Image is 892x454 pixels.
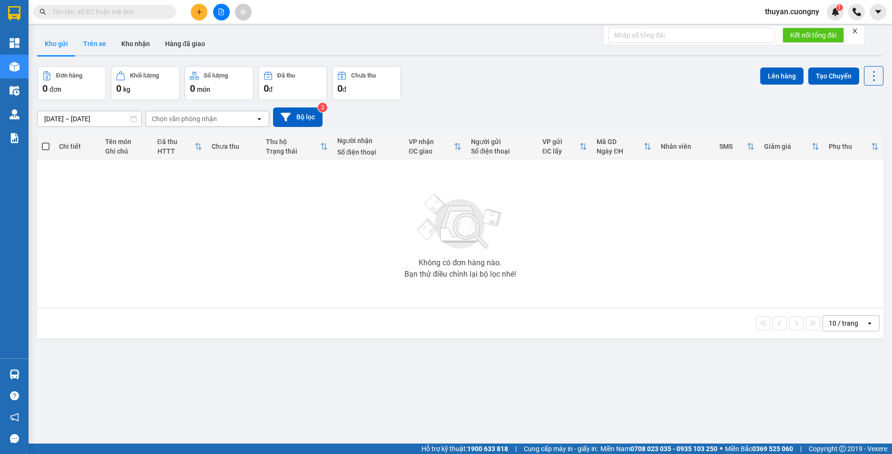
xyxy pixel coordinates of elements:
[116,83,121,94] span: 0
[197,86,210,93] span: món
[337,137,400,145] div: Người nhận
[10,413,19,422] span: notification
[332,66,401,100] button: Chưa thu0đ
[8,9,23,19] span: Gửi:
[266,138,320,145] div: Thu hộ
[790,30,836,40] span: Kết nối tổng đài
[76,32,114,55] button: Trên xe
[39,9,46,15] span: search
[204,72,228,79] div: Số lượng
[719,143,747,150] div: SMS
[240,9,246,15] span: aim
[81,42,158,56] div: 0814044444
[10,62,20,72] img: warehouse-icon
[874,8,882,16] span: caret-down
[592,134,656,159] th: Toggle SortBy
[866,319,873,327] svg: open
[412,189,508,255] img: svg+xml;base64,PHN2ZyBjbGFzcz0ibGlzdC1wbHVnX19zdmciIHhtbG5zPSJodHRwOi8vd3d3LnczLm9yZy8yMDAwL3N2Zy...
[130,72,159,79] div: Khối lượng
[471,138,533,145] div: Người gửi
[37,66,106,100] button: Đơn hàng0đơn
[337,148,400,156] div: Số điện thoại
[725,444,793,454] span: Miền Bắc
[185,66,254,100] button: Số lượng0món
[836,4,843,11] sup: 1
[10,369,20,379] img: warehouse-icon
[467,445,508,453] strong: 1900 633 818
[831,8,840,16] img: icon-new-feature
[829,319,858,328] div: 10 / trang
[273,107,323,127] button: Bộ lọc
[597,147,644,155] div: Ngày ĐH
[105,138,148,145] div: Tên món
[277,72,295,79] div: Đã thu
[190,83,195,94] span: 0
[852,28,858,34] span: close
[853,8,861,16] img: phone-icon
[81,31,158,42] div: [PERSON_NAME]
[38,111,141,126] input: Select a date range.
[10,109,20,119] img: warehouse-icon
[419,259,501,267] div: Không có đơn hàng nào.
[8,31,75,54] div: Nha Khoa Valis
[542,138,579,145] div: VP gửi
[720,447,723,451] span: ⚪️
[8,6,20,20] img: logo-vxr
[318,103,327,112] sup: 2
[157,147,195,155] div: HTTT
[471,147,533,155] div: Số điện thoại
[49,86,61,93] span: đơn
[269,86,273,93] span: đ
[515,444,517,454] span: |
[757,6,827,18] span: thuyan.cuongny
[524,444,598,454] span: Cung cấp máy in - giấy in:
[81,9,104,19] span: Nhận:
[213,4,230,20] button: file-add
[870,4,886,20] button: caret-down
[343,86,346,93] span: đ
[8,8,75,31] div: VP Buôn Mê Thuột
[404,270,516,278] div: Bạn thử điều chỉnh lại bộ lọc nhé!
[42,83,48,94] span: 0
[715,134,759,159] th: Toggle SortBy
[235,4,252,20] button: aim
[152,114,217,124] div: Chọn văn phòng nhận
[608,28,775,43] input: Nhập số tổng đài
[337,83,343,94] span: 0
[10,133,20,143] img: solution-icon
[597,138,644,145] div: Mã GD
[10,434,19,443] span: message
[261,134,332,159] th: Toggle SortBy
[839,445,846,452] span: copyright
[661,143,710,150] div: Nhân viên
[157,32,213,55] button: Hàng đã giao
[829,143,871,150] div: Phụ thu
[760,68,804,85] button: Lên hàng
[808,68,859,85] button: Tạo Chuyến
[255,115,263,123] svg: open
[56,72,82,79] div: Đơn hàng
[409,147,453,155] div: ĐC giao
[542,147,579,155] div: ĐC lấy
[800,444,802,454] span: |
[123,86,130,93] span: kg
[538,134,592,159] th: Toggle SortBy
[421,444,508,454] span: Hỗ trợ kỹ thuật:
[59,143,96,150] div: Chi tiết
[752,445,793,453] strong: 0369 525 060
[157,138,195,145] div: Đã thu
[191,4,207,20] button: plus
[759,134,824,159] th: Toggle SortBy
[351,72,376,79] div: Chưa thu
[10,86,20,96] img: warehouse-icon
[114,32,157,55] button: Kho nhận
[8,54,75,67] div: 0843218218
[764,143,812,150] div: Giảm giá
[37,32,76,55] button: Kho gửi
[10,391,19,400] span: question-circle
[258,66,327,100] button: Đã thu0đ
[52,7,165,17] input: Tìm tên, số ĐT hoặc mã đơn
[630,445,717,453] strong: 0708 023 035 - 0935 103 250
[266,147,320,155] div: Trạng thái
[81,8,158,31] div: Bx Miền Đông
